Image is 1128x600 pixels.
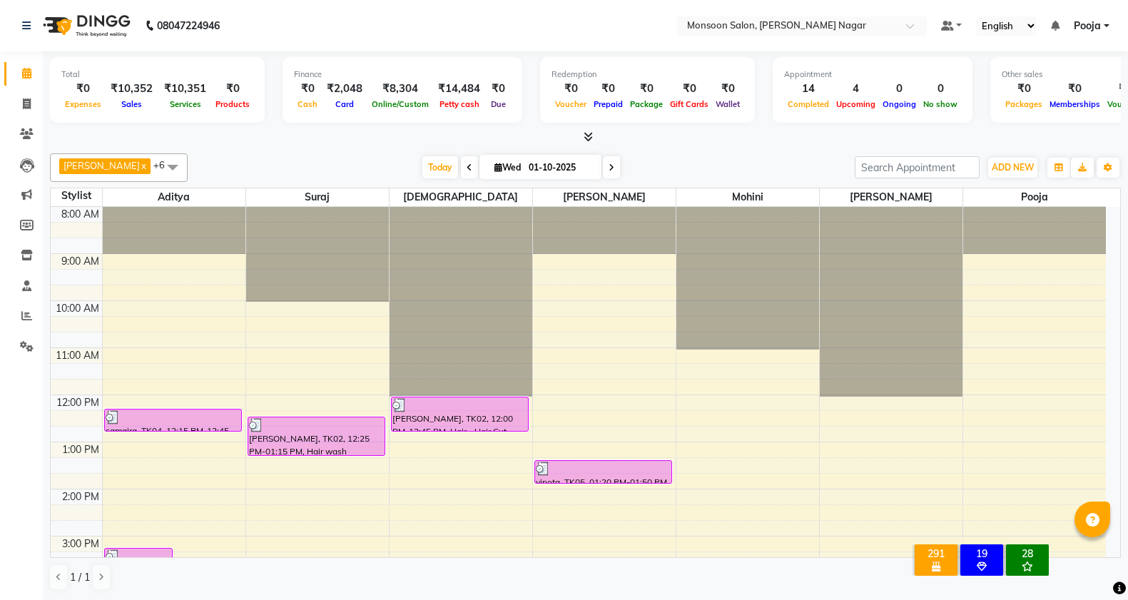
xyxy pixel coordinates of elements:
[53,301,102,316] div: 10:00 AM
[1009,547,1046,560] div: 28
[212,99,253,109] span: Products
[390,188,532,206] span: [DEMOGRAPHIC_DATA]
[491,162,524,173] span: Wed
[712,99,743,109] span: Wallet
[784,68,961,81] div: Appointment
[59,207,102,222] div: 8:00 AM
[422,156,458,178] span: Today
[70,570,90,585] span: 1 / 1
[833,99,879,109] span: Upcoming
[59,442,102,457] div: 1:00 PM
[676,188,819,206] span: Mohini
[51,188,102,203] div: Stylist
[487,99,509,109] span: Due
[712,81,743,97] div: ₹0
[879,99,920,109] span: Ongoing
[368,81,432,97] div: ₹8,304
[105,549,173,594] div: [PERSON_NAME], TK06, 03:10 PM-04:10 PM, symbiosis ([DEMOGRAPHIC_DATA]) - Haircut,Symbiosis - [PER...
[140,160,146,171] a: x
[105,81,158,97] div: ₹10,352
[552,81,590,97] div: ₹0
[248,417,385,455] div: [PERSON_NAME], TK02, 12:25 PM-01:15 PM, Hair wash KERASTASE
[552,99,590,109] span: Voucher
[533,188,676,206] span: [PERSON_NAME]
[963,547,1000,560] div: 19
[590,99,626,109] span: Prepaid
[246,188,389,206] span: Suraj
[294,81,321,97] div: ₹0
[158,81,212,97] div: ₹10,351
[212,81,253,97] div: ₹0
[1002,99,1046,109] span: Packages
[626,99,666,109] span: Package
[590,81,626,97] div: ₹0
[105,410,241,431] div: samaira, TK04, 12:15 PM-12:45 PM, Hair - Hair Wash (Loreal) Blow Dry
[784,81,833,97] div: 14
[321,81,368,97] div: ₹2,048
[59,254,102,269] div: 9:00 AM
[552,68,743,81] div: Redemption
[153,159,176,171] span: +6
[294,99,321,109] span: Cash
[59,537,102,551] div: 3:00 PM
[879,81,920,97] div: 0
[61,81,105,97] div: ₹0
[54,395,102,410] div: 12:00 PM
[36,6,134,46] img: logo
[103,188,245,206] span: Aditya
[820,188,962,206] span: [PERSON_NAME]
[666,99,712,109] span: Gift Cards
[118,99,146,109] span: Sales
[833,81,879,97] div: 4
[332,99,357,109] span: Card
[666,81,712,97] div: ₹0
[855,156,980,178] input: Search Appointment
[436,99,483,109] span: Petty cash
[992,162,1034,173] span: ADD NEW
[920,81,961,97] div: 0
[988,158,1037,178] button: ADD NEW
[63,160,140,171] span: [PERSON_NAME]
[392,397,528,431] div: [PERSON_NAME], TK02, 12:00 PM-12:45 PM, Hair - Hair Cut
[918,547,955,560] div: 291
[963,188,1107,206] span: Pooja
[535,461,671,483] div: vinota, TK05, 01:20 PM-01:50 PM, Threading - Upperlip/[GEOGRAPHIC_DATA]/Forehead
[1046,81,1104,97] div: ₹0
[920,99,961,109] span: No show
[1074,19,1101,34] span: Pooja
[626,81,666,97] div: ₹0
[61,68,253,81] div: Total
[61,99,105,109] span: Expenses
[486,81,511,97] div: ₹0
[53,348,102,363] div: 11:00 AM
[432,81,486,97] div: ₹14,484
[1046,99,1104,109] span: Memberships
[59,489,102,504] div: 2:00 PM
[294,68,511,81] div: Finance
[368,99,432,109] span: Online/Custom
[166,99,205,109] span: Services
[1002,81,1046,97] div: ₹0
[524,157,596,178] input: 2025-10-01
[784,99,833,109] span: Completed
[157,6,220,46] b: 08047224946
